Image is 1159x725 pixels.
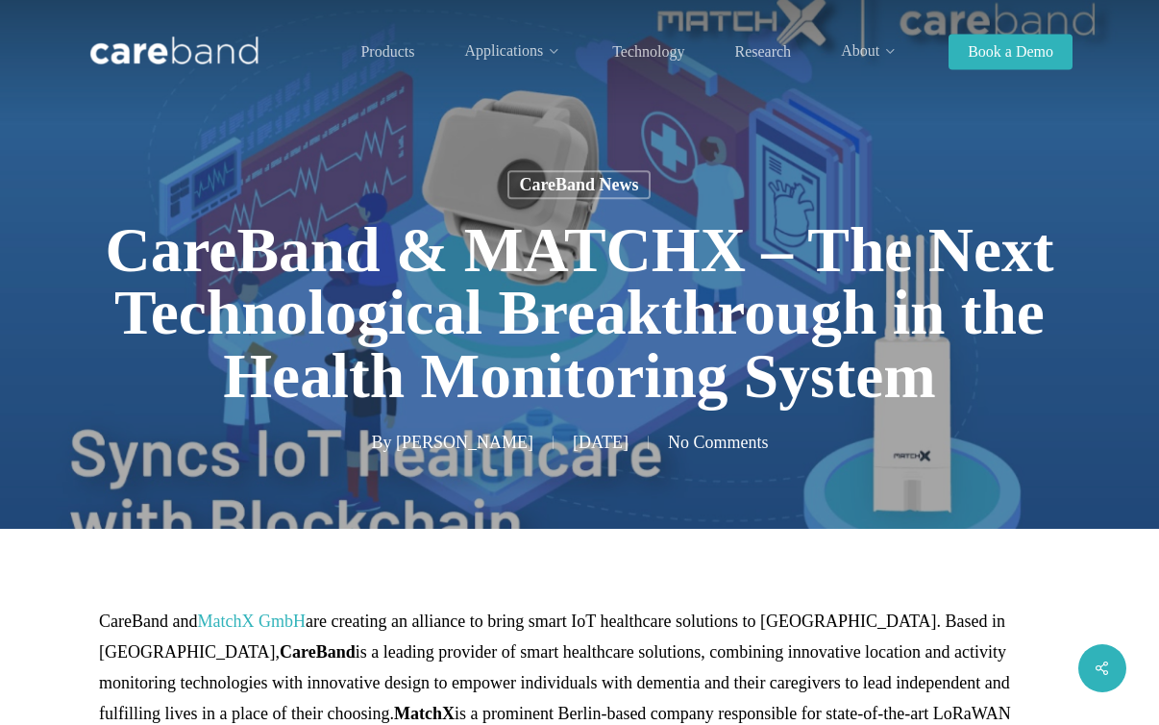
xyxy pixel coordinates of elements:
a: Products [360,44,414,60]
a: No Comments [668,434,769,453]
span: Research [734,43,791,60]
strong: CareBand [280,642,356,662]
a: [PERSON_NAME] [396,434,533,453]
span: Technology [612,43,684,60]
a: MatchX GmbH [197,612,305,631]
span: [DATE] [553,437,648,450]
a: Book a Demo [949,44,1073,60]
a: Technology [612,44,684,60]
h1: CareBand & MATCHX – The Next Technological Breakthrough in the Health Monitoring System [99,200,1060,427]
a: Applications [464,43,562,60]
a: Research [734,44,791,60]
a: About [841,43,899,60]
a: CareBand News [507,170,650,199]
span: Book a Demo [968,43,1053,60]
strong: MatchX [394,704,455,723]
span: Applications [464,42,543,59]
span: By [371,437,391,450]
span: About [841,42,879,59]
span: Products [360,43,414,60]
